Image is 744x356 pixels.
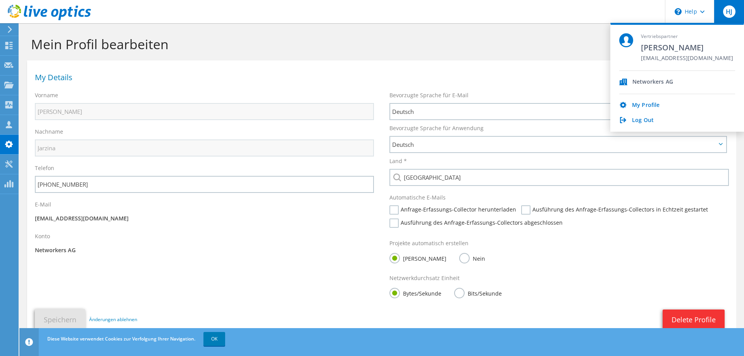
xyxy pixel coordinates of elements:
label: Netzwerkdurchsatz Einheit [389,274,460,282]
label: Ausführung des Anfrage-Erfassungs-Collectors abgeschlossen [389,218,563,228]
span: [EMAIL_ADDRESS][DOMAIN_NAME] [641,55,733,62]
p: [EMAIL_ADDRESS][DOMAIN_NAME] [35,214,374,223]
div: Networkers AG [632,79,673,86]
button: Speichern [35,309,85,330]
a: OK [203,332,225,346]
span: Diese Website verwendet Cookies zur Verfolgung Ihrer Navigation. [47,335,195,342]
a: Änderungen ablehnen [89,315,137,324]
a: Log Out [632,117,654,124]
a: My Profile [632,102,660,109]
span: HJ [723,5,735,18]
label: Telefon [35,164,54,172]
label: Automatische E-Mails [389,194,446,201]
label: Anfrage-Erfassungs-Collector herunterladen [389,205,516,215]
h1: My Details [35,74,725,81]
label: Ausführung des Anfrage-Erfassungs-Collectors in Echtzeit gestartet [521,205,708,215]
label: Bevorzugte Sprache für Anwendung [389,124,484,132]
label: Nein [459,253,485,263]
p: Networkers AG [35,246,374,255]
label: Projekte automatisch erstellen [389,239,468,247]
label: Vorname [35,91,58,99]
label: Bevorzugte Sprache für E-Mail [389,91,468,99]
span: Deutsch [392,107,716,116]
span: Vertriebspartner [641,33,733,40]
h1: Mein Profil bearbeiten [31,36,728,52]
label: [PERSON_NAME] [389,253,446,263]
span: Deutsch [392,140,716,149]
svg: \n [675,8,682,15]
label: Nachname [35,128,63,136]
a: Delete Profile [663,310,725,330]
label: Bits/Sekunde [454,288,502,298]
label: E-Mail [35,201,51,208]
span: [PERSON_NAME] [641,42,733,53]
label: Bytes/Sekunde [389,288,441,298]
label: Land * [389,157,407,165]
label: Konto [35,232,50,240]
